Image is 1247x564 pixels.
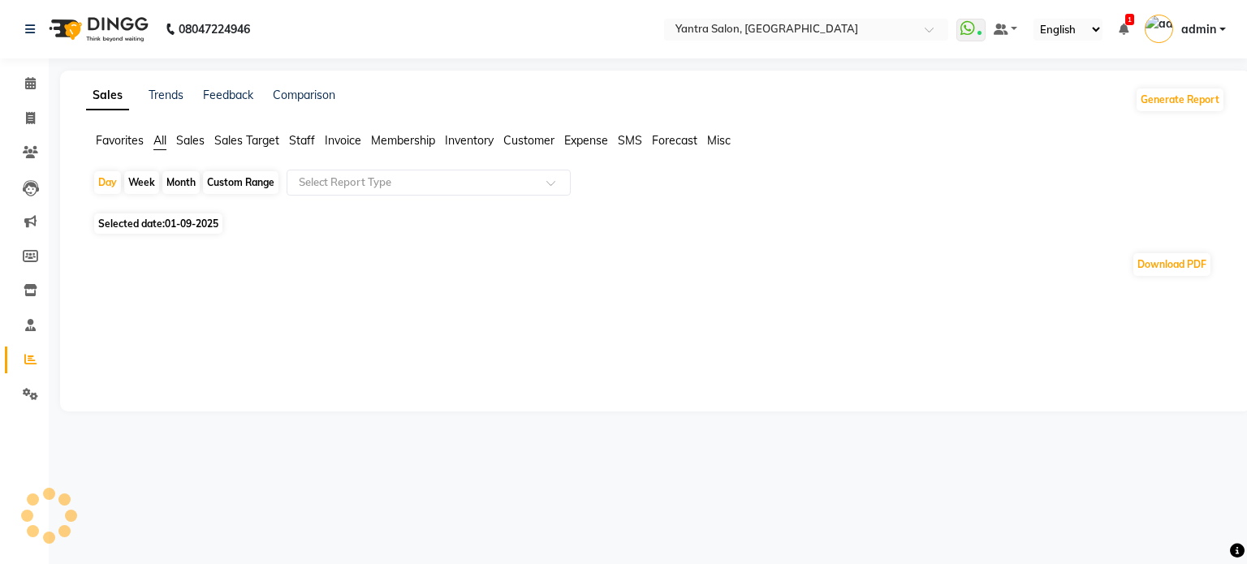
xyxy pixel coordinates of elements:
span: Membership [371,133,435,148]
span: Expense [564,133,608,148]
span: admin [1181,21,1216,38]
a: Feedback [203,88,253,102]
span: Invoice [325,133,361,148]
span: Selected date: [94,213,222,234]
span: Inventory [445,133,494,148]
div: Day [94,171,121,194]
a: Trends [149,88,183,102]
div: Week [124,171,159,194]
a: Comparison [273,88,335,102]
b: 08047224946 [179,6,250,52]
span: 01-09-2025 [165,217,218,230]
img: logo [41,6,153,52]
button: Generate Report [1137,88,1223,111]
span: SMS [618,133,642,148]
span: Staff [289,133,315,148]
a: 1 [1119,22,1128,37]
div: Month [162,171,200,194]
span: Favorites [96,133,144,148]
span: 1 [1125,14,1134,25]
span: Sales Target [214,133,279,148]
button: Download PDF [1133,253,1210,276]
span: Customer [503,133,554,148]
a: Sales [86,81,129,110]
img: admin [1145,15,1173,43]
span: Misc [707,133,731,148]
span: All [153,133,166,148]
div: Custom Range [203,171,278,194]
span: Forecast [652,133,697,148]
span: Sales [176,133,205,148]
